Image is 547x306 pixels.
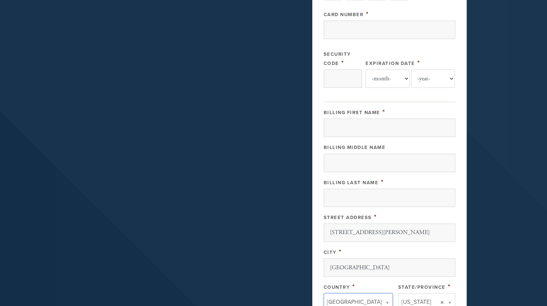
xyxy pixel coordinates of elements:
label: Street Address [324,215,372,221]
span: This field is required. [341,59,344,67]
span: This field is required. [382,108,385,116]
label: Country [324,284,350,290]
span: This field is required. [417,59,420,67]
span: This field is required. [339,248,342,256]
span: This field is required. [381,178,384,186]
select: Expiration Date month [366,69,410,88]
span: This field is required. [352,283,355,291]
span: This field is required. [366,10,369,18]
label: Billing Last Name [324,180,379,186]
span: This field is required. [374,213,377,221]
span: This field is required. [448,283,451,291]
label: State/Province [398,284,446,290]
select: Expiration Date year [411,69,455,88]
label: Billing Middle Name [324,145,386,150]
label: Card Number [324,12,364,18]
label: Billing First Name [324,110,380,116]
label: Security Code [324,51,351,66]
label: City [324,249,337,255]
label: Expiration Date [366,61,415,66]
